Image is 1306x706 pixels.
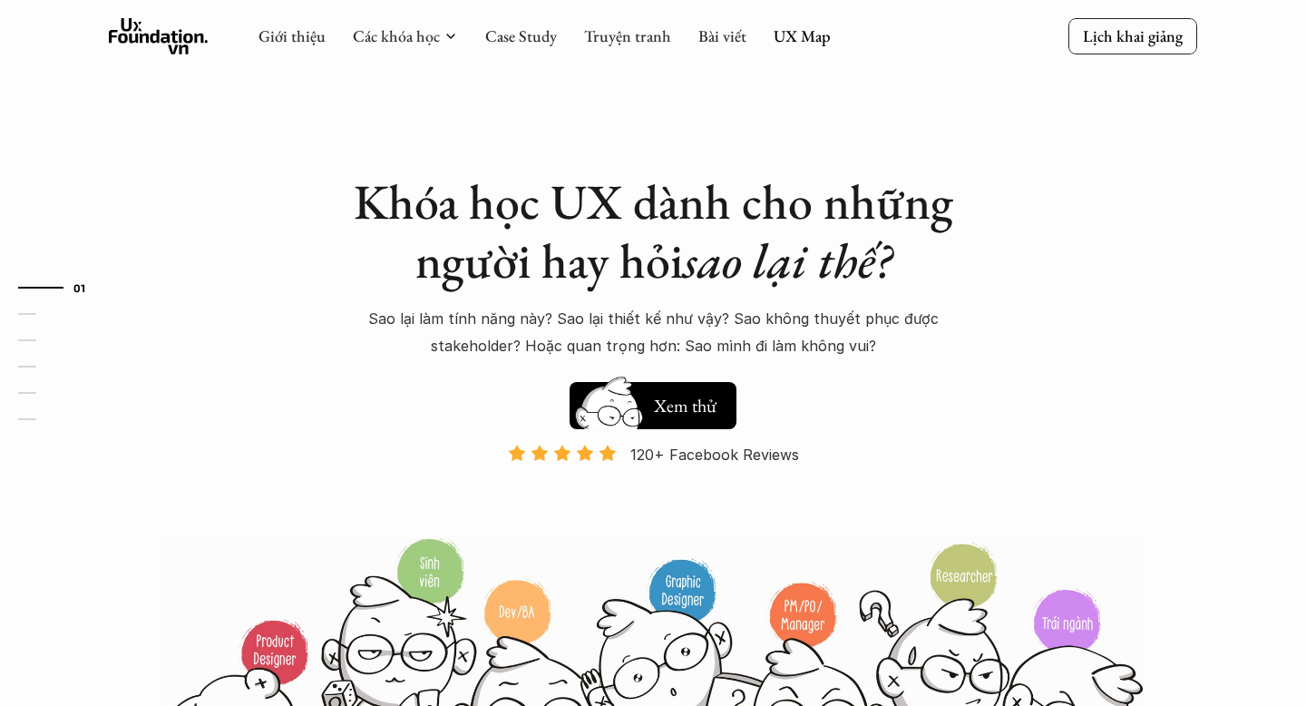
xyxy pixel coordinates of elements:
strong: 01 [73,280,86,293]
p: Lịch khai giảng [1083,25,1183,46]
a: Bài viết [698,25,746,46]
a: Truyện tranh [584,25,671,46]
a: UX Map [774,25,831,46]
a: Giới thiệu [258,25,326,46]
a: Xem thử [570,373,736,429]
p: 120+ Facebook Reviews [630,441,799,468]
a: Các khóa học [353,25,440,46]
h5: Xem thử [651,393,718,418]
a: 01 [18,277,104,299]
h1: Khóa học UX dành cho những người hay hỏi [336,172,970,290]
em: sao lại thế? [683,229,892,292]
a: 120+ Facebook Reviews [492,444,814,535]
a: Case Study [485,25,557,46]
p: Sao lại làm tính năng này? Sao lại thiết kế như vậy? Sao không thuyết phục được stakeholder? Hoặc... [336,305,970,360]
a: Lịch khai giảng [1068,18,1197,54]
